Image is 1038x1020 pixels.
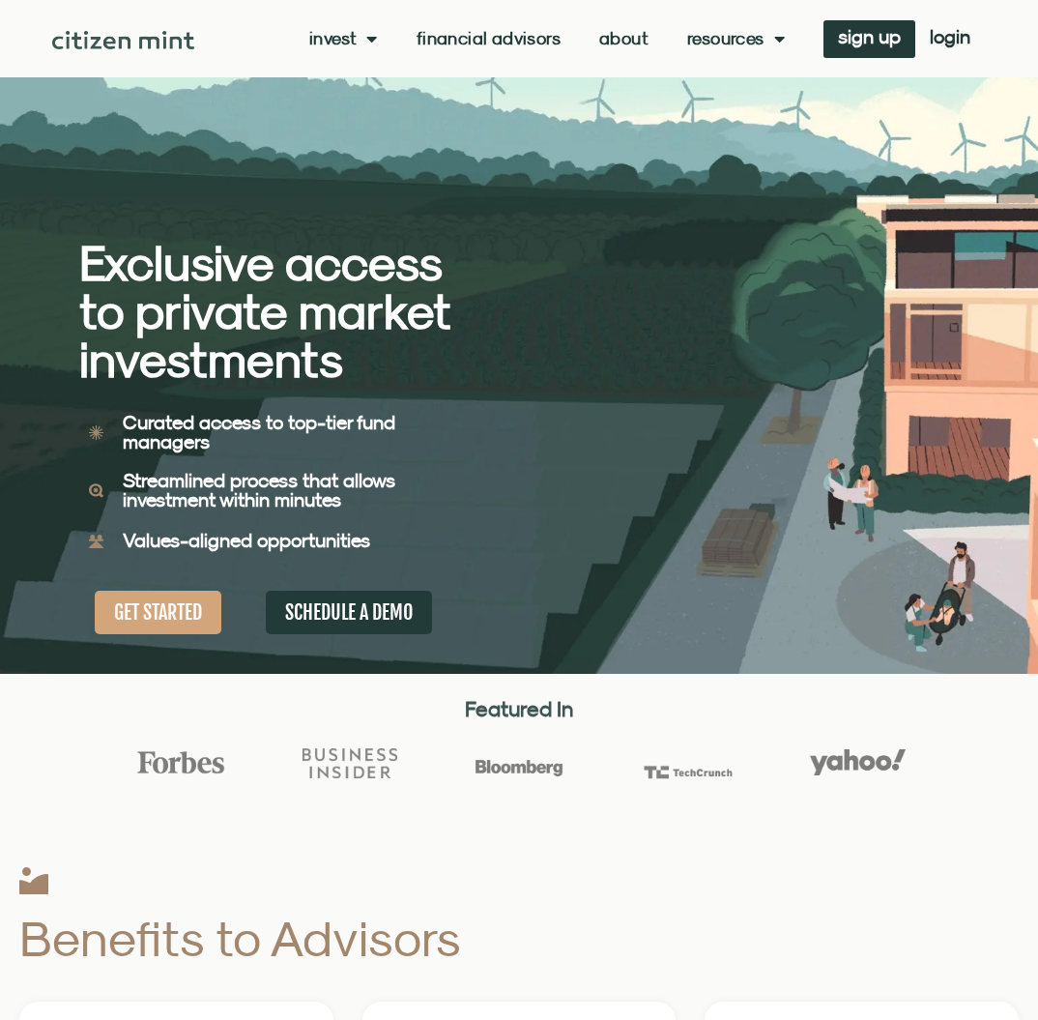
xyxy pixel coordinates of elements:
b: Curated access to top-tier fund managers [123,411,395,452]
img: Forbes Logo [133,750,228,775]
h2: Exclusive access to private market investments [79,239,451,384]
img: Citizen Mint [52,31,194,49]
strong: Featured In [465,696,573,721]
span: login [930,30,970,44]
a: SCHEDULE A DEMO [266,591,432,634]
a: Invest [309,29,378,48]
a: sign up [823,20,915,58]
span: SCHEDULE A DEMO [285,600,413,625]
a: GET STARTED [95,591,221,634]
a: Resources [687,29,785,48]
a: About [599,29,649,48]
span: sign up [838,30,901,44]
b: Streamlined process that allows investment within minutes [123,469,395,510]
h2: Benefits to Advisors [19,914,673,963]
b: Values-aligned opportunities [123,529,370,551]
a: login [915,20,985,58]
a: Financial Advisors [417,29,561,48]
span: GET STARTED [114,600,202,625]
nav: Menu [309,29,785,48]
